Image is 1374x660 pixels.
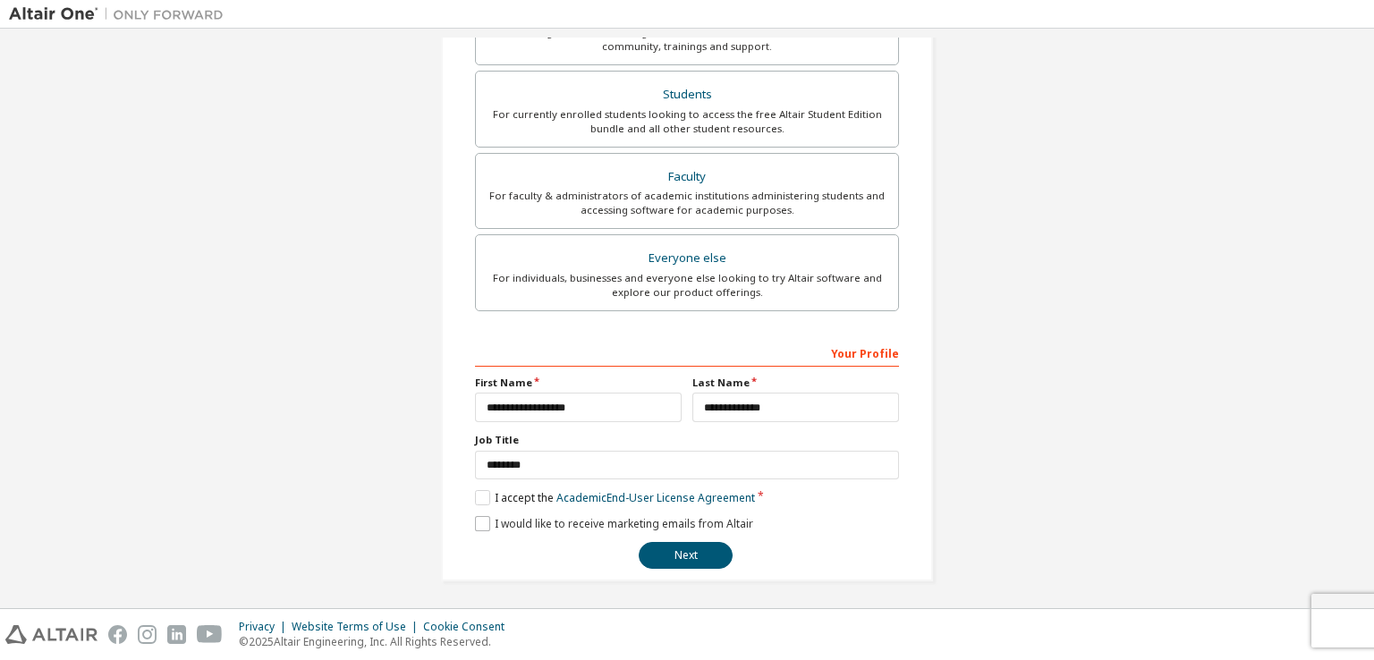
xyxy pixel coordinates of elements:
label: Last Name [692,376,899,390]
div: For currently enrolled students looking to access the free Altair Student Edition bundle and all ... [487,107,887,136]
p: © 2025 Altair Engineering, Inc. All Rights Reserved. [239,634,515,649]
img: youtube.svg [197,625,223,644]
div: For existing customers looking to access software downloads, HPC resources, community, trainings ... [487,25,887,54]
div: Everyone else [487,246,887,271]
label: I would like to receive marketing emails from Altair [475,516,753,531]
label: I accept the [475,490,755,505]
div: Students [487,82,887,107]
label: First Name [475,376,682,390]
div: Faculty [487,165,887,190]
button: Next [639,542,733,569]
img: altair_logo.svg [5,625,98,644]
div: Website Terms of Use [292,620,423,634]
a: Academic End-User License Agreement [556,490,755,505]
img: facebook.svg [108,625,127,644]
label: Job Title [475,433,899,447]
img: instagram.svg [138,625,157,644]
div: For faculty & administrators of academic institutions administering students and accessing softwa... [487,189,887,217]
div: Your Profile [475,338,899,367]
img: linkedin.svg [167,625,186,644]
div: Privacy [239,620,292,634]
img: Altair One [9,5,233,23]
div: For individuals, businesses and everyone else looking to try Altair software and explore our prod... [487,271,887,300]
div: Cookie Consent [423,620,515,634]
